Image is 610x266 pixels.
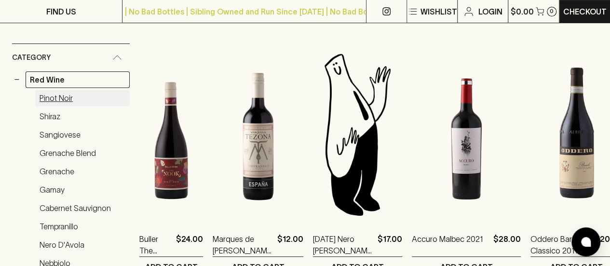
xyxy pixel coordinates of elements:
[35,237,130,253] a: Nero d'Avola
[35,182,130,198] a: Gamay
[35,145,130,161] a: Grenache Blend
[26,71,130,88] a: Red Wine
[420,6,457,17] p: Wishlist
[478,6,502,17] p: Login
[511,6,534,17] p: $0.00
[139,50,203,219] img: Buller The Nook Pinot Noir 2021
[378,233,402,256] p: $17.00
[46,6,76,17] p: FIND US
[213,233,273,256] a: Marques de [PERSON_NAME] 2024
[35,218,130,235] a: Tempranillo
[563,6,607,17] p: Checkout
[313,233,374,256] a: [DATE] Nero [PERSON_NAME] 2023
[35,126,130,143] a: Sangiovese
[313,50,402,219] img: Blackhearts & Sparrows Man
[35,108,130,125] a: Shiraz
[493,233,521,256] p: $28.00
[35,200,130,216] a: Cabernet Sauvignon
[213,50,303,219] img: Marques de Tezona Tempranillo 2024
[35,163,130,180] a: Grenache
[277,233,303,256] p: $12.00
[12,75,22,84] button: −
[139,233,172,256] a: Buller The Nook Pinot Noir 2021
[581,237,591,247] img: bubble-icon
[35,90,130,106] a: Pinot Noir
[412,233,483,256] a: Accuro Malbec 2021
[530,233,587,256] a: Oddero Barolo Classico 2017
[12,52,51,64] span: Category
[412,50,521,219] img: Accuro Malbec 2021
[12,44,130,71] div: Category
[550,9,554,14] p: 0
[176,233,203,256] p: $24.00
